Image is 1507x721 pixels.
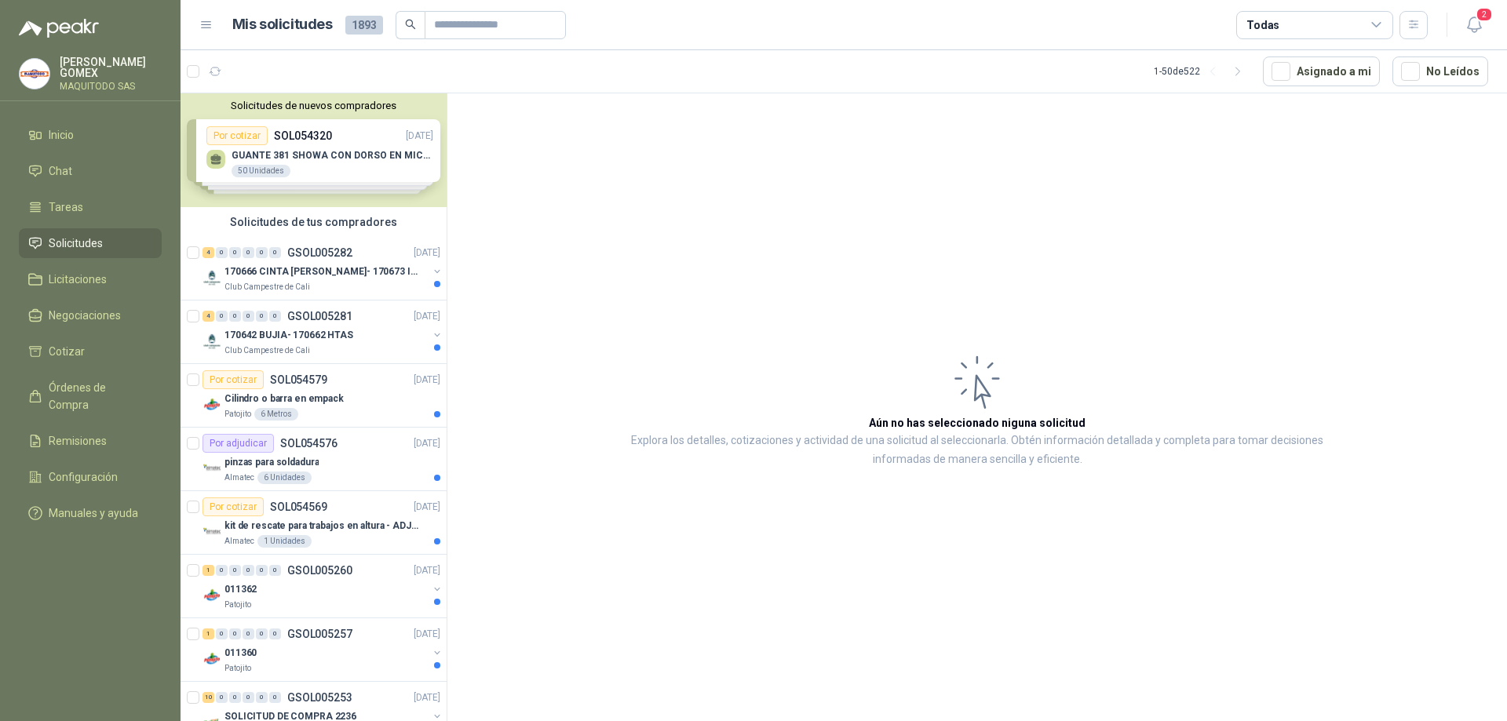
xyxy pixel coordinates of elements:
[243,692,254,703] div: 0
[203,625,443,675] a: 1 0 0 0 0 0 GSOL005257[DATE] Company Logo011360Patojito
[224,599,251,611] p: Patojito
[19,228,162,258] a: Solicitudes
[1476,7,1493,22] span: 2
[203,523,221,541] img: Company Logo
[203,497,264,516] div: Por cotizar
[49,307,121,324] span: Negociaciones
[224,582,257,597] p: 011362
[181,428,447,491] a: Por adjudicarSOL054576[DATE] Company Logopinzas para soldaduraAlmatec6 Unidades
[19,498,162,528] a: Manuales y ayuda
[287,692,352,703] p: GSOL005253
[187,100,440,111] button: Solicitudes de nuevos compradores
[256,565,268,576] div: 0
[287,628,352,639] p: GSOL005257
[216,565,228,576] div: 0
[19,156,162,186] a: Chat
[224,328,353,343] p: 170642 BUJIA- 170662 HTAS
[203,628,214,639] div: 1
[224,391,344,406] p: Cilindro o barra en empack
[49,432,107,450] span: Remisiones
[203,311,214,322] div: 4
[405,19,416,30] span: search
[224,472,254,484] p: Almatec
[1460,11,1488,39] button: 2
[229,311,241,322] div: 0
[1246,16,1279,34] div: Todas
[203,586,221,605] img: Company Logo
[181,207,447,237] div: Solicitudes de tus compradores
[49,162,72,180] span: Chat
[269,628,281,639] div: 0
[280,438,338,449] p: SOL054576
[229,565,241,576] div: 0
[256,692,268,703] div: 0
[203,307,443,357] a: 4 0 0 0 0 0 GSOL005281[DATE] Company Logo170642 BUJIA- 170662 HTASClub Campestre de Cali
[869,414,1086,432] h3: Aún no has seleccionado niguna solicitud
[19,264,162,294] a: Licitaciones
[269,692,281,703] div: 0
[49,379,147,413] span: Órdenes de Compra
[229,692,241,703] div: 0
[243,628,254,639] div: 0
[224,344,310,357] p: Club Campestre de Cali
[345,16,383,35] span: 1893
[414,627,440,642] p: [DATE]
[19,19,99,38] img: Logo peakr
[287,311,352,322] p: GSOL005281
[49,235,103,252] span: Solicitudes
[203,561,443,611] a: 1 0 0 0 0 0 GSOL005260[DATE] Company Logo011362Patojito
[224,535,254,548] p: Almatec
[269,565,281,576] div: 0
[270,374,327,385] p: SOL054579
[254,408,298,421] div: 6 Metros
[49,126,74,144] span: Inicio
[203,243,443,293] a: 4 0 0 0 0 0 GSOL005282[DATE] Company Logo170666 CINTA [PERSON_NAME]- 170673 IMPERMEABILIClub Camp...
[269,311,281,322] div: 0
[216,311,228,322] div: 0
[19,192,162,222] a: Tareas
[60,56,162,78] p: [PERSON_NAME] GOMEX
[49,343,85,360] span: Cotizar
[203,370,264,389] div: Por cotizar
[203,247,214,258] div: 4
[287,565,352,576] p: GSOL005260
[203,459,221,478] img: Company Logo
[224,519,420,533] p: kit de rescate para trabajos en altura - ADJUNTAR FICHA TECNICA
[414,436,440,451] p: [DATE]
[181,491,447,555] a: Por cotizarSOL054569[DATE] Company Logokit de rescate para trabajos en altura - ADJUNTAR FICHA TE...
[19,426,162,456] a: Remisiones
[49,504,138,522] span: Manuales y ayuda
[224,281,310,293] p: Club Campestre de Cali
[216,628,228,639] div: 0
[243,311,254,322] div: 0
[269,247,281,258] div: 0
[216,247,228,258] div: 0
[203,395,221,414] img: Company Logo
[49,271,107,288] span: Licitaciones
[287,247,352,258] p: GSOL005282
[19,120,162,150] a: Inicio
[243,247,254,258] div: 0
[414,563,440,578] p: [DATE]
[49,198,83,216] span: Tareas
[414,246,440,260] p: [DATE]
[20,59,49,89] img: Company Logo
[414,309,440,324] p: [DATE]
[414,373,440,388] p: [DATE]
[256,247,268,258] div: 0
[181,364,447,428] a: Por cotizarSOL054579[DATE] Company LogoCilindro o barra en empackPatojito6 Metros
[1263,56,1380,86] button: Asignado a mi
[181,93,447,207] div: Solicitudes de nuevos compradoresPor cotizarSOL054320[DATE] GUANTE 381 SHOWA CON DORSO EN MICROFI...
[19,373,162,420] a: Órdenes de Compra
[60,82,162,91] p: MAQUITODO SAS
[256,628,268,639] div: 0
[256,311,268,322] div: 0
[216,692,228,703] div: 0
[414,500,440,515] p: [DATE]
[604,432,1350,469] p: Explora los detalles, cotizaciones y actividad de una solicitud al seleccionarla. Obtén informaci...
[224,264,420,279] p: 170666 CINTA [PERSON_NAME]- 170673 IMPERMEABILI
[203,650,221,668] img: Company Logo
[270,501,327,512] p: SOL054569
[203,565,214,576] div: 1
[224,646,257,661] p: 011360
